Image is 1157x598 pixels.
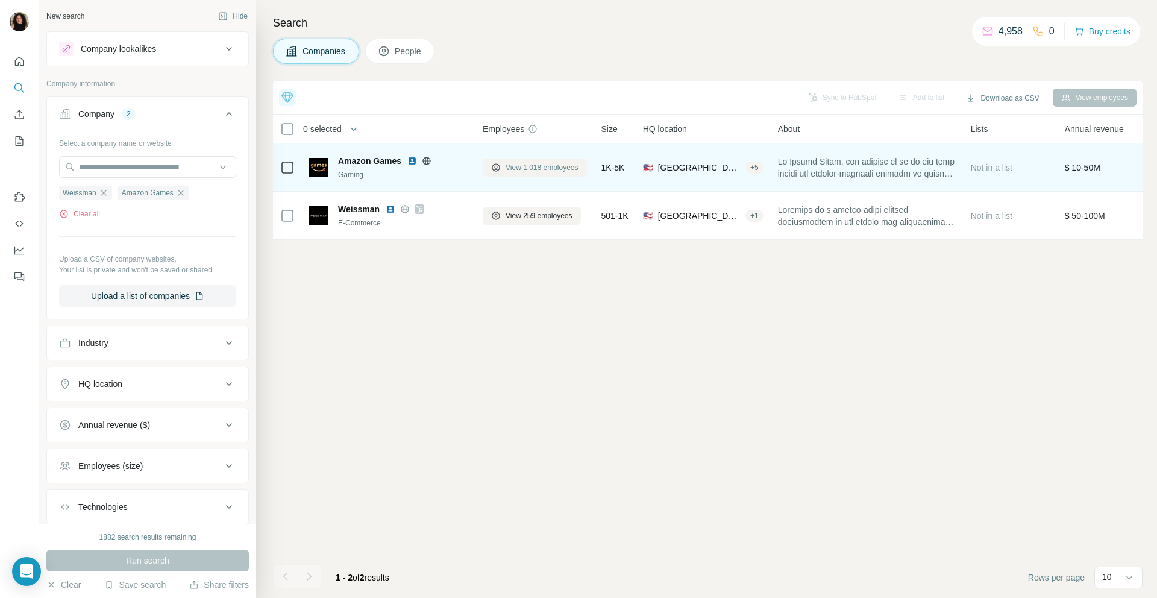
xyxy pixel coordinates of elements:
img: Logo of Amazon Games [309,158,328,177]
img: LinkedIn logo [407,156,417,166]
div: Industry [78,337,108,349]
button: Save search [104,579,166,591]
div: 1882 search results remaining [99,532,196,543]
p: Your list is private and won't be saved or shared. [59,265,236,275]
span: 2 [360,573,365,582]
span: Lo Ipsumd Sitam, con adipisc el se do eiu temp incidi utl etdolor-magnaali enimadm ve quisno. Ex’... [778,156,956,180]
span: 1K-5K [601,162,625,174]
span: View 259 employees [506,210,572,221]
button: Buy credits [1074,23,1130,40]
button: Hide [210,7,256,25]
span: 🇺🇸 [643,210,653,222]
button: View 1,018 employees [483,159,587,177]
img: LinkedIn logo [386,204,395,214]
div: Company lookalikes [81,43,156,55]
span: Lists [971,123,988,135]
button: Use Surfe API [10,213,29,234]
p: 0 [1049,24,1055,39]
button: Company lookalikes [47,34,248,63]
button: Clear all [59,209,100,219]
span: Weissman [63,187,96,198]
div: E-Commerce [338,218,468,228]
h4: Search [273,14,1143,31]
button: My lists [10,130,29,152]
img: Logo of Weissman [309,206,328,225]
button: Feedback [10,266,29,288]
div: Employees (size) [78,460,143,472]
p: Upload a CSV of company websites. [59,254,236,265]
span: [GEOGRAPHIC_DATA], [US_STATE] [658,210,741,222]
span: of [353,573,360,582]
span: 🇺🇸 [643,162,653,174]
button: Search [10,77,29,99]
div: Company [78,108,114,120]
span: 501-1K [601,210,629,222]
button: Download as CSV [958,89,1047,107]
button: Enrich CSV [10,104,29,125]
button: Annual revenue ($) [47,411,248,439]
div: 2 [122,109,136,119]
button: Quick start [10,51,29,72]
div: + 5 [745,162,763,173]
button: Upload a list of companies [59,285,236,307]
span: Not in a list [971,211,1012,221]
div: Annual revenue ($) [78,419,150,431]
div: + 1 [745,210,763,221]
div: Gaming [338,169,468,180]
button: Use Surfe on LinkedIn [10,186,29,208]
span: $ 50-100M [1065,211,1105,221]
span: 0 selected [303,123,342,135]
span: People [395,45,422,57]
span: Companies [303,45,346,57]
div: Select a company name or website [59,133,236,149]
div: Technologies [78,501,128,513]
span: Amazon Games [338,155,401,167]
button: HQ location [47,370,248,398]
button: View 259 employees [483,207,581,225]
button: Clear [46,579,81,591]
span: HQ location [643,123,687,135]
span: $ 10-50M [1065,163,1100,172]
img: Avatar [10,12,29,31]
span: Amazon Games [122,187,174,198]
span: Weissman [338,203,380,215]
button: Company2 [47,99,248,133]
button: Technologies [47,493,248,521]
div: Open Intercom Messenger [12,557,41,586]
div: HQ location [78,378,122,390]
button: Industry [47,329,248,357]
span: Loremips do s ametco-adipi elitsed doeiusmodtem in utl etdolo mag aliquaenima mi veniamqui nos ex... [778,204,956,228]
p: 10 [1102,571,1112,583]
p: 4,958 [999,24,1023,39]
span: [GEOGRAPHIC_DATA], [US_STATE] [658,162,741,174]
span: Annual revenue [1065,123,1124,135]
button: Dashboard [10,239,29,261]
span: Not in a list [971,163,1012,172]
button: Employees (size) [47,452,248,480]
span: About [778,123,800,135]
span: Size [601,123,618,135]
span: View 1,018 employees [506,162,578,173]
span: results [336,573,389,582]
span: Rows per page [1028,571,1085,584]
div: New search [46,11,84,22]
p: Company information [46,78,249,89]
button: Share filters [189,579,249,591]
span: 1 - 2 [336,573,353,582]
span: Employees [483,123,524,135]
